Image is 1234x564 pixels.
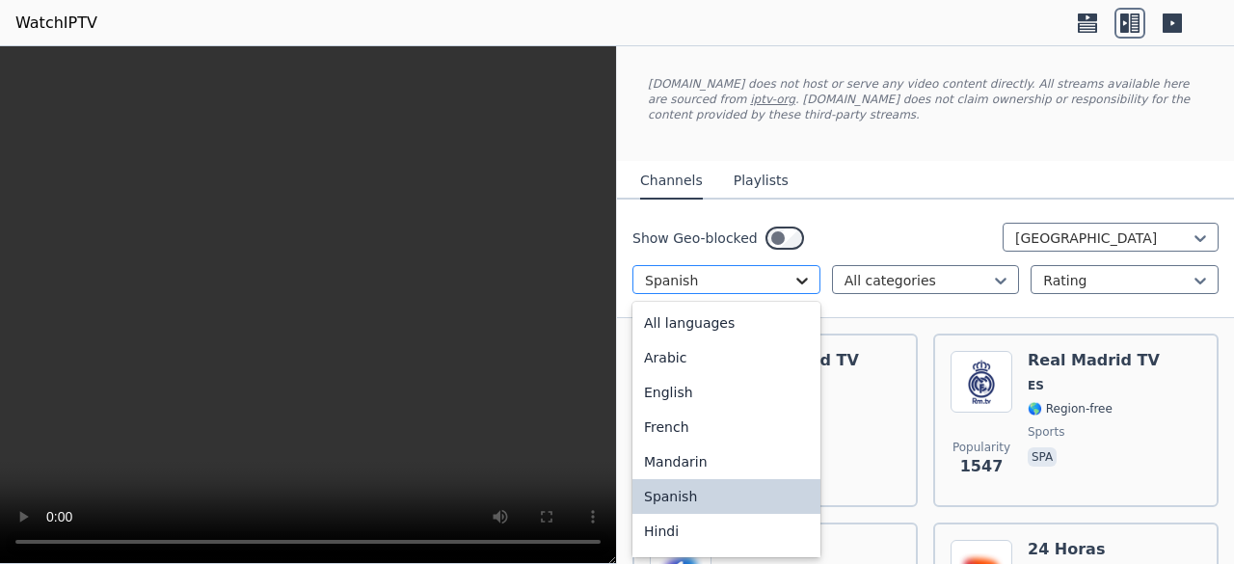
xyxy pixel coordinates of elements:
div: Arabic [632,340,820,375]
a: iptv-org [750,93,795,106]
span: 1547 [960,455,1004,478]
div: Spanish [632,479,820,514]
div: Hindi [632,514,820,549]
div: Mandarin [632,444,820,479]
span: 🌎 Region-free [1028,401,1113,416]
h6: Real Madrid TV [1028,351,1160,370]
h6: 24 Horas [1028,540,1113,559]
span: ES [1028,378,1044,393]
span: sports [1028,424,1064,440]
p: [DOMAIN_NAME] does not host or serve any video content directly. All streams available here are s... [648,76,1203,122]
div: English [632,375,820,410]
div: French [632,410,820,444]
label: Show Geo-blocked [632,228,758,248]
a: WatchIPTV [15,12,97,35]
div: All languages [632,306,820,340]
button: Playlists [734,163,789,200]
p: spa [1028,447,1057,467]
span: Popularity [952,440,1010,455]
button: Channels [640,163,703,200]
img: Real Madrid TV [951,351,1012,413]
